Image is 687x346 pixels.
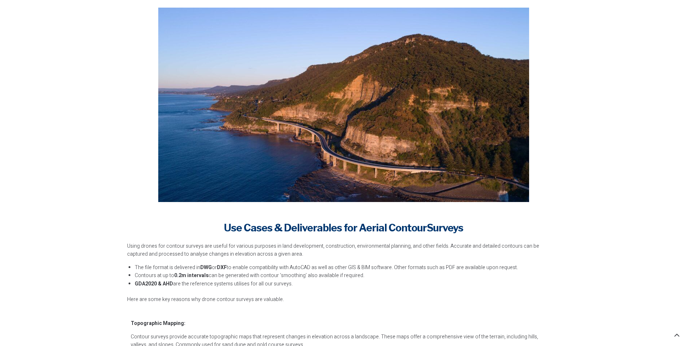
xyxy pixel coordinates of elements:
[135,280,560,288] li: are the reference systems utilises for all our surveys.
[127,221,560,235] h4: Surveys
[127,296,560,304] p: Here are some key reasons why drone contour surveys are valuable.
[135,272,560,280] li: Contours at up to can be generated with contour ‘smoothing’ also available if required.
[224,222,427,234] span: Use Cases & Deliverables for Aerial Contour
[131,320,185,327] strong: Topographic Mapping:
[127,242,560,259] p: Using drones for contour surveys are useful for various purposes in land development, constructio...
[135,280,173,288] strong: GDA2020 & AHD
[174,272,209,279] strong: 0.2m intervals
[217,264,227,271] strong: DXF
[200,264,212,271] strong: DWG
[135,264,560,272] li: The file format is delivered in or to enable compatibility with AutoCAD as well as other GIS & BI...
